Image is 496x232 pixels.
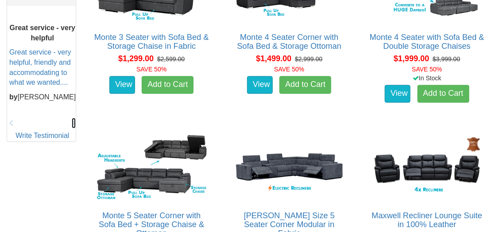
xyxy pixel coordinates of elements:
[363,74,491,83] div: In Stock
[372,212,483,229] a: Maxwell Recliner Lounge Suite in 100% Leather
[385,85,411,103] a: View
[370,132,484,203] img: Maxwell Recliner Lounge Suite in 100% Leather
[247,76,273,94] a: View
[9,93,76,103] p: [PERSON_NAME]
[118,55,154,63] span: $1,299.00
[274,66,304,73] font: SAVE 50%
[136,66,167,73] font: SAVE 50%
[10,24,76,42] b: Great service - very helpful
[94,132,209,203] img: Monte 5 Seater Corner with Sofa Bed + Storage Chaise & Ottoman
[157,56,185,63] del: $2,599.00
[370,33,484,51] a: Monte 4 Seater with Sofa Bed & Double Storage Chaises
[394,55,429,63] span: $1,999.00
[433,56,460,63] del: $3,999.00
[412,66,442,73] font: SAVE 50%
[237,33,342,51] a: Monte 4 Seater Corner with Sofa Bed & Storage Ottoman
[418,85,469,103] a: Add to Cart
[232,132,347,203] img: Marlow King Size 5 Seater Corner Modular in Fabric
[142,76,194,94] a: Add to Cart
[279,76,331,94] a: Add to Cart
[256,55,291,63] span: $1,499.00
[9,94,18,101] b: by
[94,33,209,51] a: Monte 3 Seater with Sofa Bed & Storage Chaise in Fabric
[15,132,69,140] a: Write Testimonial
[109,76,135,94] a: View
[9,48,71,87] a: Great service - very helpful, friendly and accommodating to what we wanted....
[295,56,322,63] del: $2,999.00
